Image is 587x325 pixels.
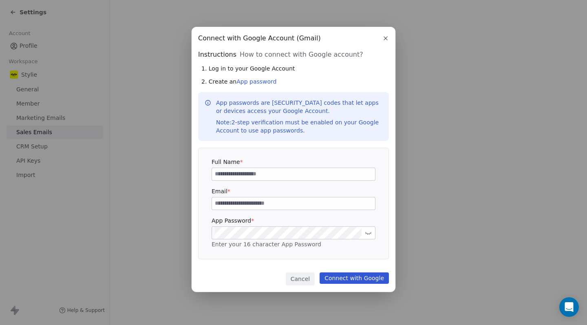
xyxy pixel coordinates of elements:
span: Enter your 16 character App Password [212,241,321,248]
label: Full Name [212,158,375,166]
span: Note: [216,119,232,126]
button: Cancel [286,272,315,285]
span: 2. Create an [201,77,277,86]
label: Email [212,187,375,195]
button: Connect with Google [320,272,389,284]
div: 2-step verification must be enabled on your Google Account to use app passwords. [216,118,382,135]
span: How to connect with Google account? [240,50,363,60]
span: 1. Log in to your Google Account [201,64,295,73]
label: App Password [212,217,375,225]
p: App passwords are [SECURITY_DATA] codes that let apps or devices access your Google Account. [216,99,382,135]
a: App password [236,78,276,85]
span: Instructions [198,50,236,60]
span: Connect with Google Account (Gmail) [198,33,321,43]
